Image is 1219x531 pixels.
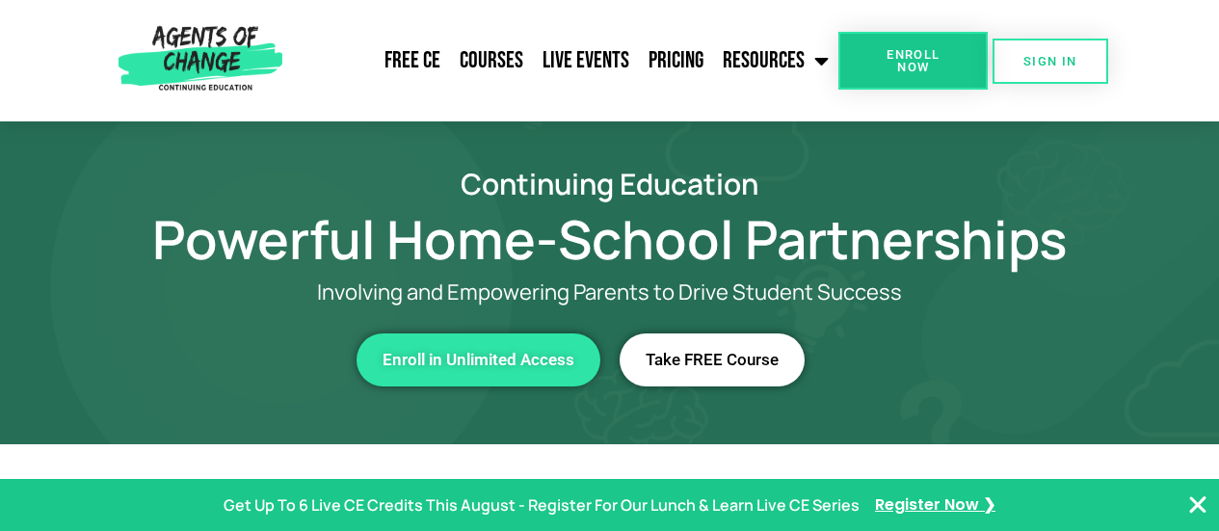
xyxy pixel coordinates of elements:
a: Live Events [533,37,639,85]
button: Close Banner [1186,493,1209,517]
a: Take FREE Course [620,333,805,386]
a: Resources [713,37,838,85]
span: Take FREE Course [646,352,779,368]
a: Pricing [639,37,713,85]
span: SIGN IN [1023,55,1077,67]
p: Involving and Empowering Parents to Drive Student Success [138,280,1082,305]
p: Get Up To 6 Live CE Credits This August - Register For Our Lunch & Learn Live CE Series [224,491,860,519]
a: Courses [450,37,533,85]
h1: Powerful Home-School Partnerships [61,217,1159,261]
a: Free CE [375,37,450,85]
a: Enroll Now [838,32,988,90]
a: Register Now ❯ [875,491,995,519]
a: SIGN IN [993,39,1108,84]
a: Enroll in Unlimited Access [357,333,600,386]
nav: Menu [290,37,838,85]
span: Enroll in Unlimited Access [383,352,574,368]
h2: Continuing Education [61,170,1159,198]
span: Enroll Now [869,48,957,73]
